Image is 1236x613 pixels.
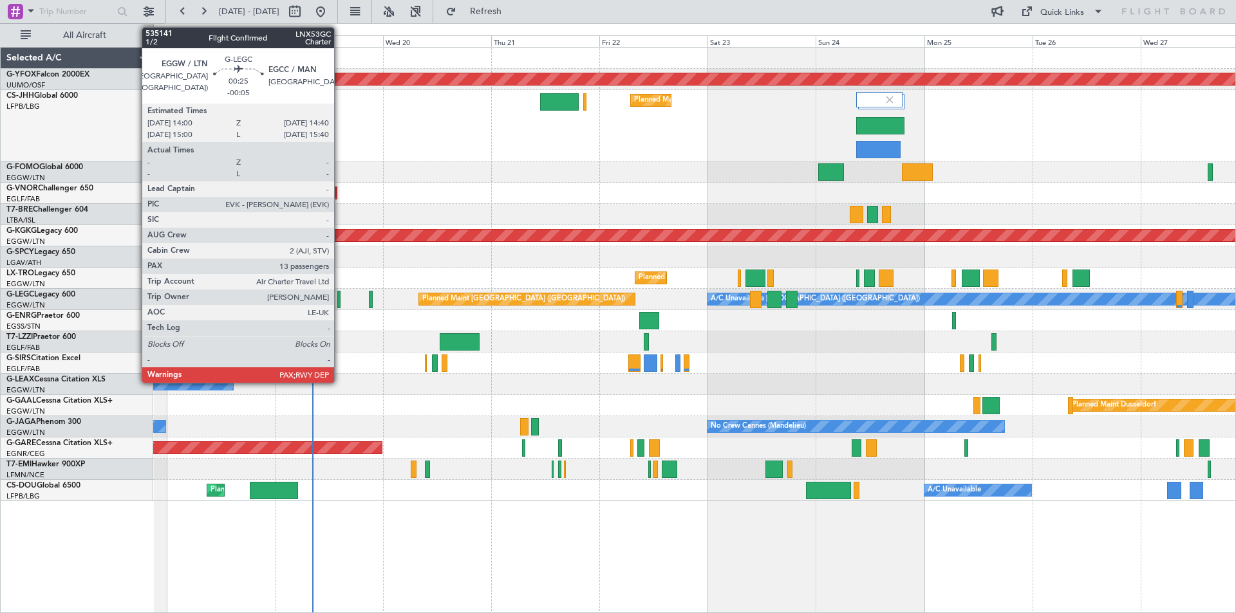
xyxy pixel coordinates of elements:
span: T7-LZZI [6,333,33,341]
a: G-SIRSCitation Excel [6,354,80,362]
a: LFPB/LBG [6,491,40,501]
span: G-VNOR [6,185,38,192]
a: G-ENRGPraetor 600 [6,312,80,320]
span: G-LEAX [6,376,34,383]
a: LFMN/NCE [6,470,44,480]
a: T7-LZZIPraetor 600 [6,333,76,341]
div: Sun 24 [816,35,924,47]
span: CS-JHH [6,92,34,100]
div: [DATE] [156,26,178,37]
span: G-KGKG [6,227,37,235]
a: EGGW/LTN [6,385,45,395]
a: G-JAGAPhenom 300 [6,418,81,426]
div: Planned Maint [GEOGRAPHIC_DATA] ([GEOGRAPHIC_DATA]) [422,289,625,309]
div: Thu 21 [491,35,599,47]
div: Sat 23 [707,35,816,47]
div: Tue 26 [1033,35,1141,47]
a: EGGW/LTN [6,407,45,416]
div: A/C Unavailable [GEOGRAPHIC_DATA] ([GEOGRAPHIC_DATA]) [711,289,920,309]
span: G-YFOX [6,71,36,78]
a: T7-EMIHawker 900XP [6,461,85,468]
span: CS-DOU [6,482,37,489]
div: Fri 22 [599,35,707,47]
a: EGLF/FAB [6,364,40,374]
span: G-GAAL [6,397,36,405]
a: G-YFOXFalcon 2000EX [6,71,89,78]
span: G-SIRS [6,354,31,362]
a: LX-TROLegacy 650 [6,270,75,277]
button: Quick Links [1015,1,1110,22]
a: G-FOMOGlobal 6000 [6,163,83,171]
span: [DATE] - [DATE] [219,6,279,17]
div: No Crew Cannes (Mandelieu) [711,417,806,436]
a: UUMO/OSF [6,80,45,90]
button: All Aircraft [14,25,140,46]
a: LGAV/ATH [6,258,41,268]
div: Planned Maint Dusseldorf [1072,396,1156,415]
a: G-GAALCessna Citation XLS+ [6,397,113,405]
a: G-SPCYLegacy 650 [6,248,75,256]
div: Mon 25 [924,35,1033,47]
div: Tue 19 [275,35,383,47]
span: G-GARE [6,439,36,447]
span: All Aircraft [33,31,136,40]
span: T7-EMI [6,461,32,468]
a: EGGW/LTN [6,300,45,310]
a: LFPB/LBG [6,102,40,111]
a: T7-BREChallenger 604 [6,206,88,214]
a: EGGW/LTN [6,173,45,183]
span: T7-BRE [6,206,33,214]
a: G-LEAXCessna Citation XLS [6,376,106,383]
img: gray-close.svg [884,94,895,105]
a: G-LEGCLegacy 600 [6,291,75,298]
span: G-ENRG [6,312,37,320]
a: EGNR/CEG [6,449,45,459]
a: EGGW/LTN [6,428,45,437]
span: LX-TRO [6,270,34,277]
div: Quick Links [1040,6,1084,19]
button: Refresh [440,1,517,22]
div: Planned Maint [GEOGRAPHIC_DATA] ([GEOGRAPHIC_DATA]) [634,91,837,110]
a: CS-JHHGlobal 6000 [6,92,78,100]
a: LTBA/ISL [6,215,35,225]
div: A/C Unavailable [928,480,981,500]
div: Planned Maint [GEOGRAPHIC_DATA] ([GEOGRAPHIC_DATA]) [211,480,413,500]
a: EGLF/FAB [6,194,40,204]
span: G-FOMO [6,163,39,171]
a: CS-DOUGlobal 6500 [6,482,80,489]
div: Mon 18 [167,35,275,47]
a: EGGW/LTN [6,237,45,246]
span: G-JAGA [6,418,36,426]
span: G-LEGC [6,291,34,298]
div: Wed 20 [383,35,491,47]
div: Planned Maint [GEOGRAPHIC_DATA] ([GEOGRAPHIC_DATA]) [639,268,841,288]
a: EGSS/STN [6,322,41,331]
a: EGGW/LTN [6,279,45,289]
input: Trip Number [39,2,113,21]
a: G-GARECessna Citation XLS+ [6,439,113,447]
span: G-SPCY [6,248,34,256]
a: G-KGKGLegacy 600 [6,227,78,235]
span: Refresh [459,7,513,16]
a: G-VNORChallenger 650 [6,185,93,192]
a: EGLF/FAB [6,343,40,352]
